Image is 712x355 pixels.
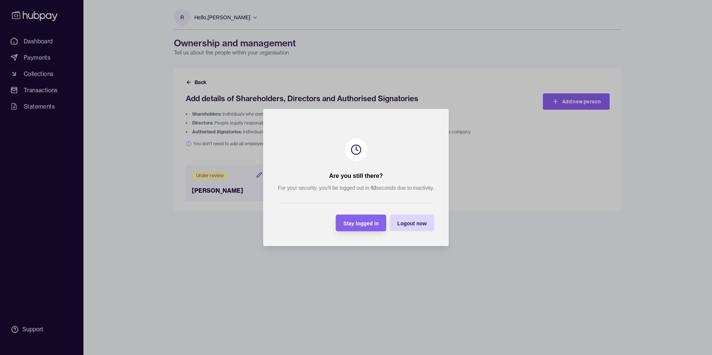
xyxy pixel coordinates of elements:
[278,184,434,192] p: For your security, you’ll be logged out in seconds due to inactivity.
[343,220,379,226] span: Stay logged in
[371,185,377,191] strong: 53
[329,172,383,180] h2: Are you still there?
[397,220,426,226] span: Logout now
[390,215,434,231] button: Logout now
[336,215,386,231] button: Stay logged in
